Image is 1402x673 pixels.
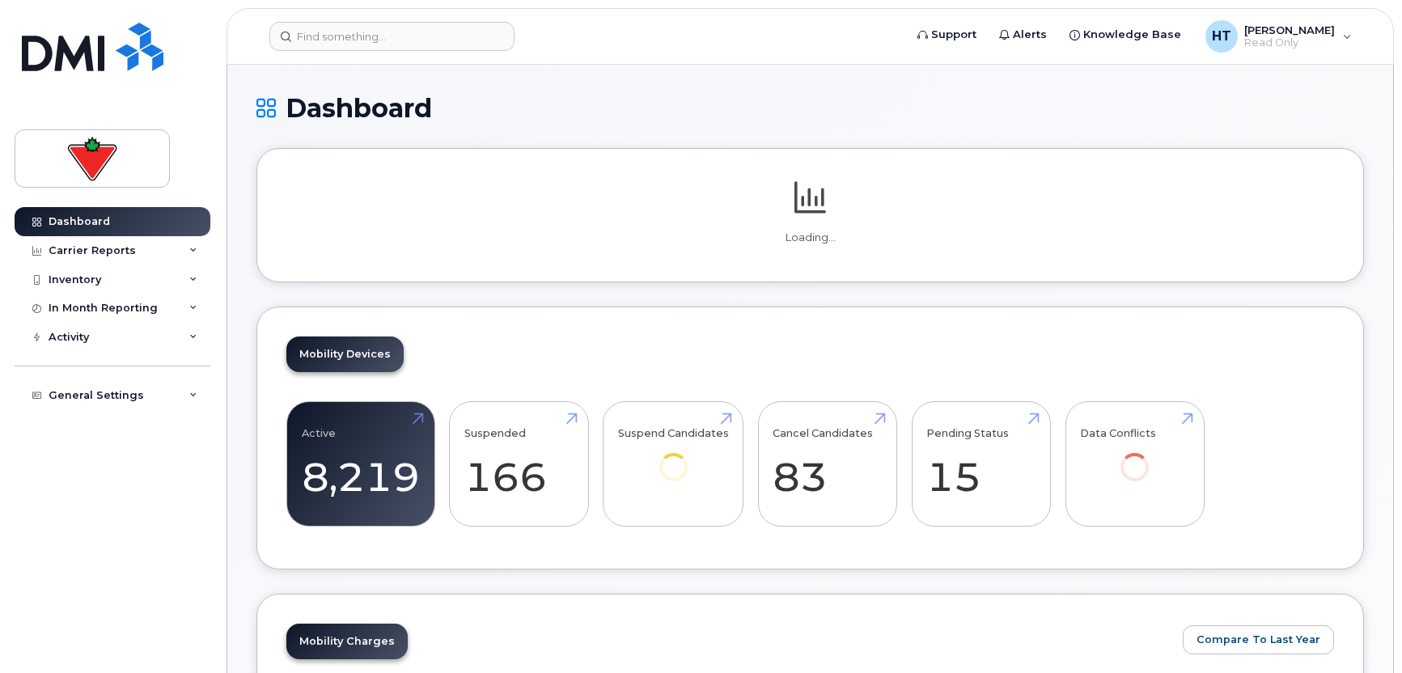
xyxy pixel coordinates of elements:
[1197,632,1320,647] span: Compare To Last Year
[926,411,1036,518] a: Pending Status 15
[464,411,574,518] a: Suspended 166
[1183,625,1334,654] button: Compare To Last Year
[286,336,404,372] a: Mobility Devices
[1080,411,1189,504] a: Data Conflicts
[618,411,729,504] a: Suspend Candidates
[286,231,1334,245] p: Loading...
[302,411,420,518] a: Active 8,219
[286,624,408,659] a: Mobility Charges
[773,411,882,518] a: Cancel Candidates 83
[256,94,1364,122] h1: Dashboard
